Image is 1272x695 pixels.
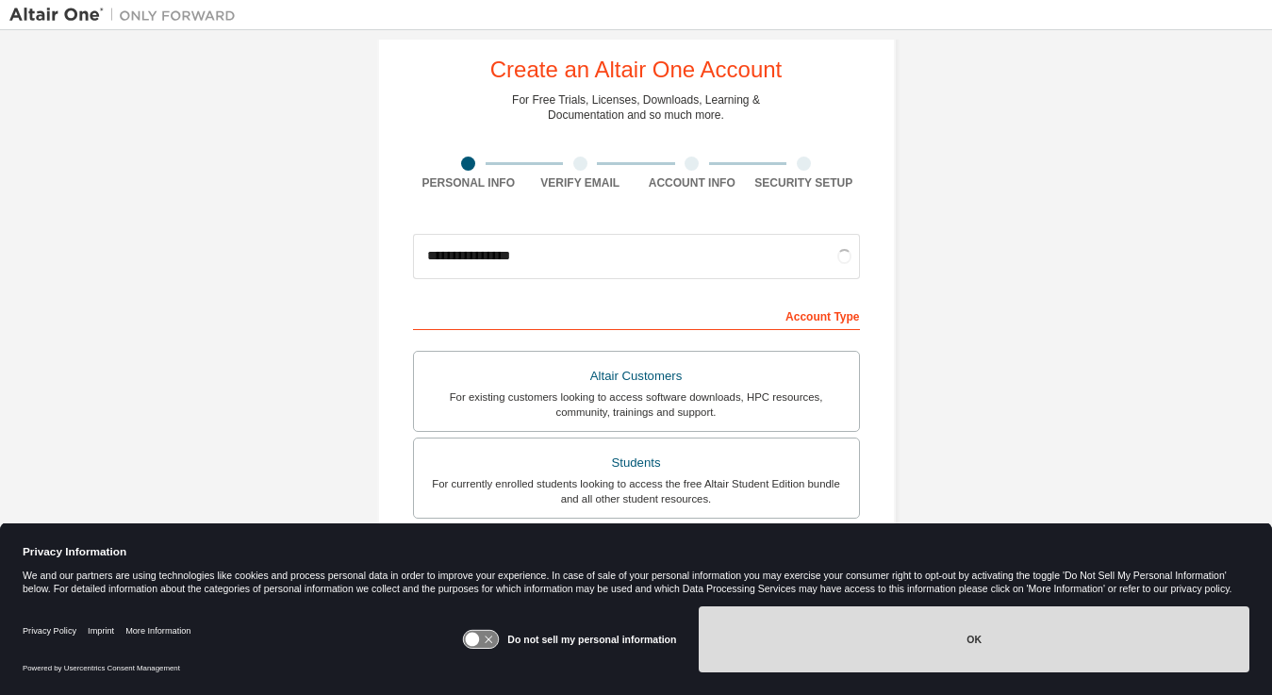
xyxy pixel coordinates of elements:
div: For Free Trials, Licenses, Downloads, Learning & Documentation and so much more. [512,92,760,123]
div: Personal Info [413,175,525,190]
div: Altair Customers [425,363,848,389]
div: Security Setup [748,175,860,190]
div: Verify Email [524,175,636,190]
div: Account Type [413,300,860,330]
div: For existing customers looking to access software downloads, HPC resources, community, trainings ... [425,389,848,420]
div: Account Info [636,175,749,190]
div: For currently enrolled students looking to access the free Altair Student Edition bundle and all ... [425,476,848,506]
div: Create an Altair One Account [490,58,783,81]
div: Students [425,450,848,476]
img: Altair One [9,6,245,25]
